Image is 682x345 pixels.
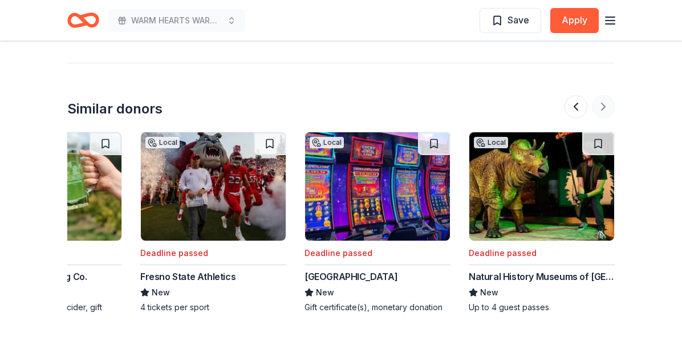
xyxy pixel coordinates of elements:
[469,302,615,313] div: Up to 4 guest passes
[469,132,614,241] img: Image for Natural History Museums of Los Angeles County
[480,286,498,299] span: New
[305,270,397,283] div: [GEOGRAPHIC_DATA]
[152,286,170,299] span: New
[305,132,450,241] img: Image for Barona Resort & Casino
[305,132,450,313] a: Image for Barona Resort & CasinoLocalDeadline passed[GEOGRAPHIC_DATA]NewGift certificate(s), mone...
[140,246,208,260] div: Deadline passed
[67,7,99,34] a: Home
[305,246,372,260] div: Deadline passed
[480,8,541,33] button: Save
[316,286,334,299] span: New
[131,14,222,27] span: WARM HEARTS WARM COAT
[469,246,537,260] div: Deadline passed
[469,270,615,283] div: Natural History Museums of [GEOGRAPHIC_DATA]
[108,9,245,32] button: WARM HEARTS WARM COAT
[508,13,529,27] span: Save
[474,137,508,148] div: Local
[140,302,286,313] div: 4 tickets per sport
[67,100,163,118] div: Similar donors
[310,137,344,148] div: Local
[141,132,286,241] img: Image for Fresno State Athletics
[140,132,286,313] a: Image for Fresno State AthleticsLocalDeadline passedFresno State AthleticsNew4 tickets per sport
[469,132,615,313] a: Image for Natural History Museums of Los Angeles CountyLocalDeadline passedNatural History Museum...
[550,8,599,33] button: Apply
[145,137,180,148] div: Local
[305,302,450,313] div: Gift certificate(s), monetary donation
[140,270,236,283] div: Fresno State Athletics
